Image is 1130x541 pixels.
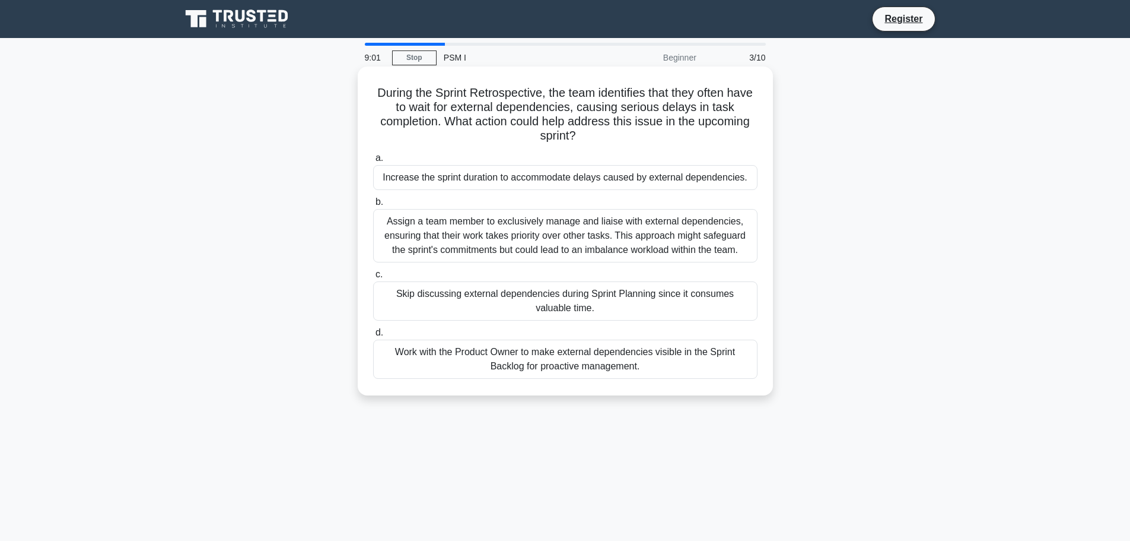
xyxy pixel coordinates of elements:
[375,197,383,207] span: b.
[600,46,704,69] div: Beginner
[375,327,383,337] span: d.
[877,11,930,26] a: Register
[373,340,757,379] div: Work with the Product Owner to make external dependencies visible in the Sprint Backlog for proac...
[373,165,757,190] div: Increase the sprint duration to accommodate delays caused by external dependencies.
[392,50,437,65] a: Stop
[375,153,383,163] span: a.
[375,269,383,279] span: c.
[373,209,757,262] div: Assign a team member to exclusively manage and liaise with external dependencies, ensuring that t...
[704,46,773,69] div: 3/10
[372,86,759,144] h5: During the Sprint Retrospective, the team identifies that they often have to wait for external de...
[373,281,757,321] div: Skip discussing external dependencies during Sprint Planning since it consumes valuable time.
[437,46,600,69] div: PSM I
[358,46,392,69] div: 9:01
